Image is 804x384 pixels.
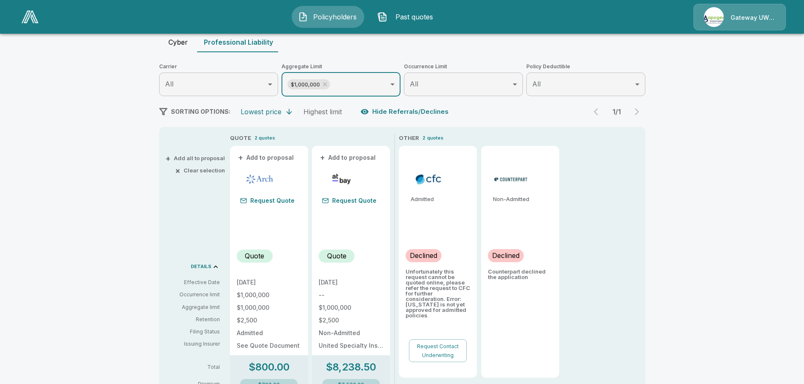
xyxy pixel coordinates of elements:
p: Effective Date [166,279,220,286]
span: + [238,155,243,161]
p: Total [166,365,227,370]
p: $8,238.50 [326,362,376,372]
p: Declined [492,250,520,260]
button: +Add all to proposal [167,156,225,161]
p: $800.00 [249,362,290,372]
span: Policyholders [311,12,358,22]
p: DETAILS [191,264,211,269]
div: $1,000,000 [287,79,330,89]
p: [DATE] [319,279,383,285]
p: quotes [427,134,444,142]
button: +Add to proposal [319,153,378,162]
span: Past quotes [391,12,437,22]
button: Cyber [159,32,197,52]
p: [DATE] [237,279,301,285]
span: + [165,156,171,161]
span: Occurrence Limit [404,62,523,71]
p: Aggregate limit [166,303,220,311]
button: Request Contact Underwriting [409,339,467,362]
img: AA Logo [22,11,38,23]
span: All [532,80,541,88]
button: Professional Liability [197,32,280,52]
img: atbaympl [322,173,361,185]
p: Issuing Insurer [166,340,220,348]
p: 1 / 1 [608,108,625,115]
button: +Add to proposal [237,153,296,162]
img: counterpartmpl [491,173,531,185]
p: Counterpart declined the application [488,269,552,280]
p: Non-Admitted [493,196,552,202]
button: Request Quote [319,195,380,207]
button: Request Quote [237,195,298,207]
p: $1,000,000 [237,305,301,311]
div: Highest limit [303,107,342,116]
img: Past quotes Icon [377,12,387,22]
p: Non-Admitted [319,330,383,336]
p: Filing Status [166,328,220,336]
p: QUOTE [230,134,251,142]
p: Quote [327,251,347,261]
span: Carrier [159,62,278,71]
p: 2 quotes [254,134,275,142]
span: SORTING OPTIONS: [171,108,230,115]
button: Hide Referrals/Declines [359,104,452,120]
p: Declined [410,250,437,260]
span: + [320,155,325,161]
button: Policyholders IconPolicyholders [292,6,364,28]
p: 2 [422,134,425,142]
p: -- [319,292,383,298]
p: Retention [166,316,220,323]
span: Policy Deductible [526,62,645,71]
p: Unfortunately this request cannot be quoted online, please refer the request to CFC for further c... [406,269,470,318]
p: Quote [245,251,264,261]
span: × [175,168,180,173]
p: OTHER [399,134,419,142]
img: archmpl [240,173,279,185]
p: $2,500 [237,317,301,323]
p: United Specialty Insurance Company [319,343,383,349]
span: All [410,80,418,88]
span: Aggregate Limit [282,62,401,71]
p: See Quote Document [237,343,301,349]
p: Occurrence limit [166,291,220,298]
span: All [165,80,173,88]
p: Admitted [411,196,470,202]
p: Admitted [237,330,301,336]
p: $1,000,000 [319,305,383,311]
div: Lowest price [241,107,282,116]
button: Past quotes IconPast quotes [371,6,444,28]
p: $2,500 [319,317,383,323]
img: Policyholders Icon [298,12,308,22]
span: $1,000,000 [287,80,323,89]
p: $1,000,000 [237,292,301,298]
button: ×Clear selection [177,168,225,173]
img: cfcmpl [409,173,448,185]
